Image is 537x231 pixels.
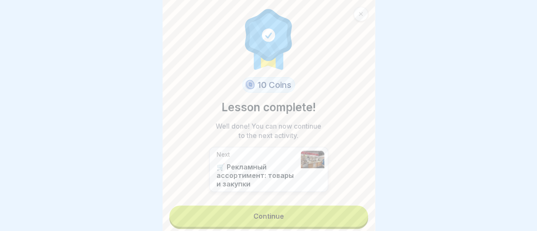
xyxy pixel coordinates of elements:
p: Next [216,151,296,158]
p: 🛒 Рекламный ассортимент: товары и закупки [216,163,296,188]
img: completion.svg [240,7,297,70]
img: coin.svg [244,79,256,91]
p: Lesson complete! [222,99,316,115]
p: Well done! You can now continue to the next activity. [214,121,324,140]
div: 10 Coins [242,77,295,93]
a: Continue [169,206,368,227]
